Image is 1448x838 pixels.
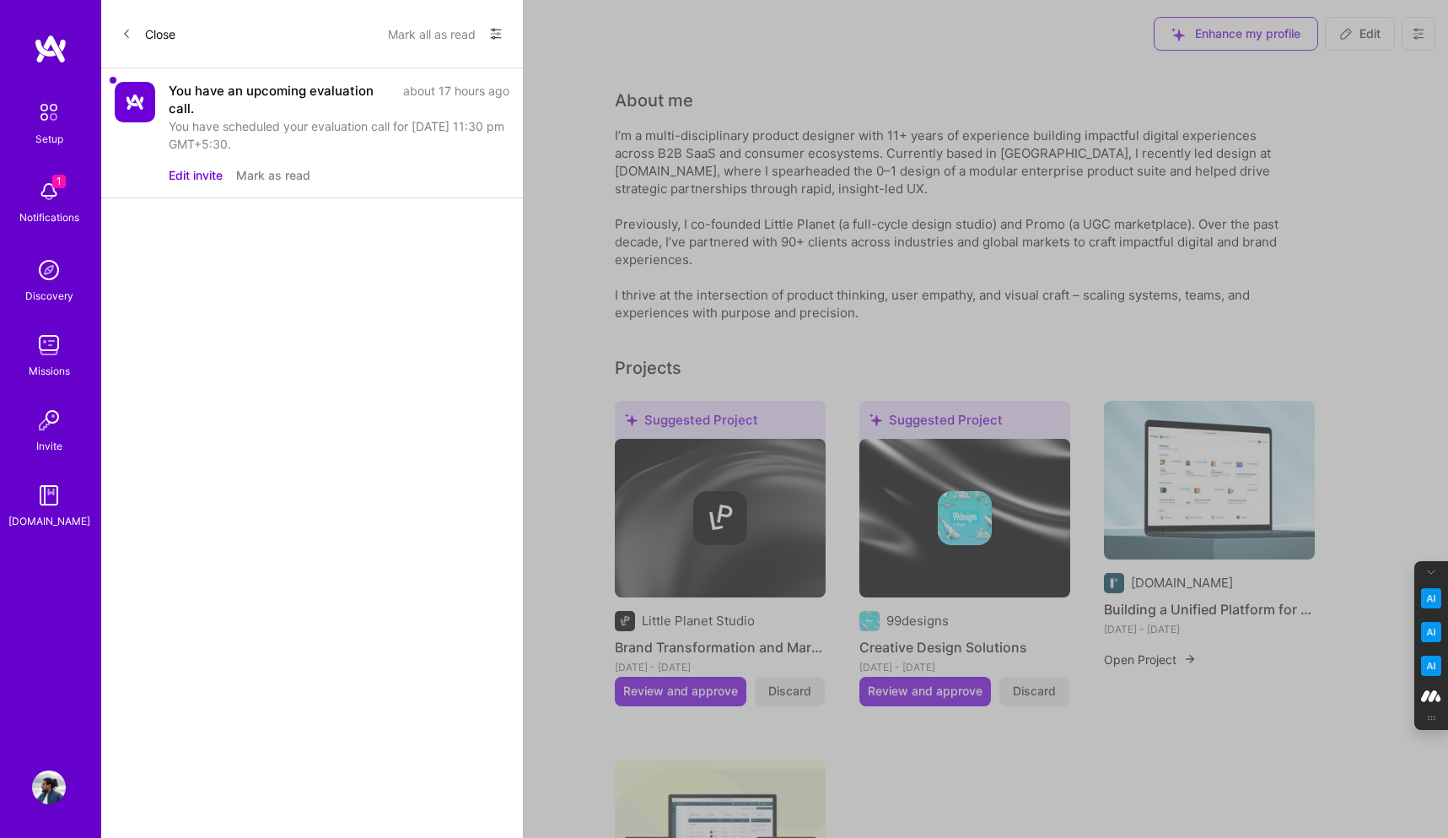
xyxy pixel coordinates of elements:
div: Setup [35,130,63,148]
img: Company Logo [115,82,155,122]
div: Invite [36,437,62,455]
img: logo [34,34,67,64]
img: User Avatar [32,770,66,804]
div: You have an upcoming evaluation call. [169,82,393,117]
img: Key Point Extractor icon [1421,588,1441,608]
button: Edit invite [169,166,223,184]
div: Discovery [25,287,73,305]
div: about 17 hours ago [403,82,509,117]
a: User Avatar [28,770,70,804]
button: Close [121,20,175,47]
img: discovery [32,253,66,287]
img: guide book [32,478,66,512]
div: You have scheduled your evaluation call for [DATE] 11:30 pm GMT+5:30. [169,117,509,153]
button: Mark all as read [388,20,476,47]
div: [DOMAIN_NAME] [8,512,90,530]
img: Jargon Buster icon [1421,656,1441,676]
img: Invite [32,403,66,437]
img: setup [31,95,67,130]
img: teamwork [32,328,66,362]
button: Mark as read [236,166,310,184]
img: Email Tone Analyzer icon [1421,622,1441,642]
div: Missions [29,362,70,380]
